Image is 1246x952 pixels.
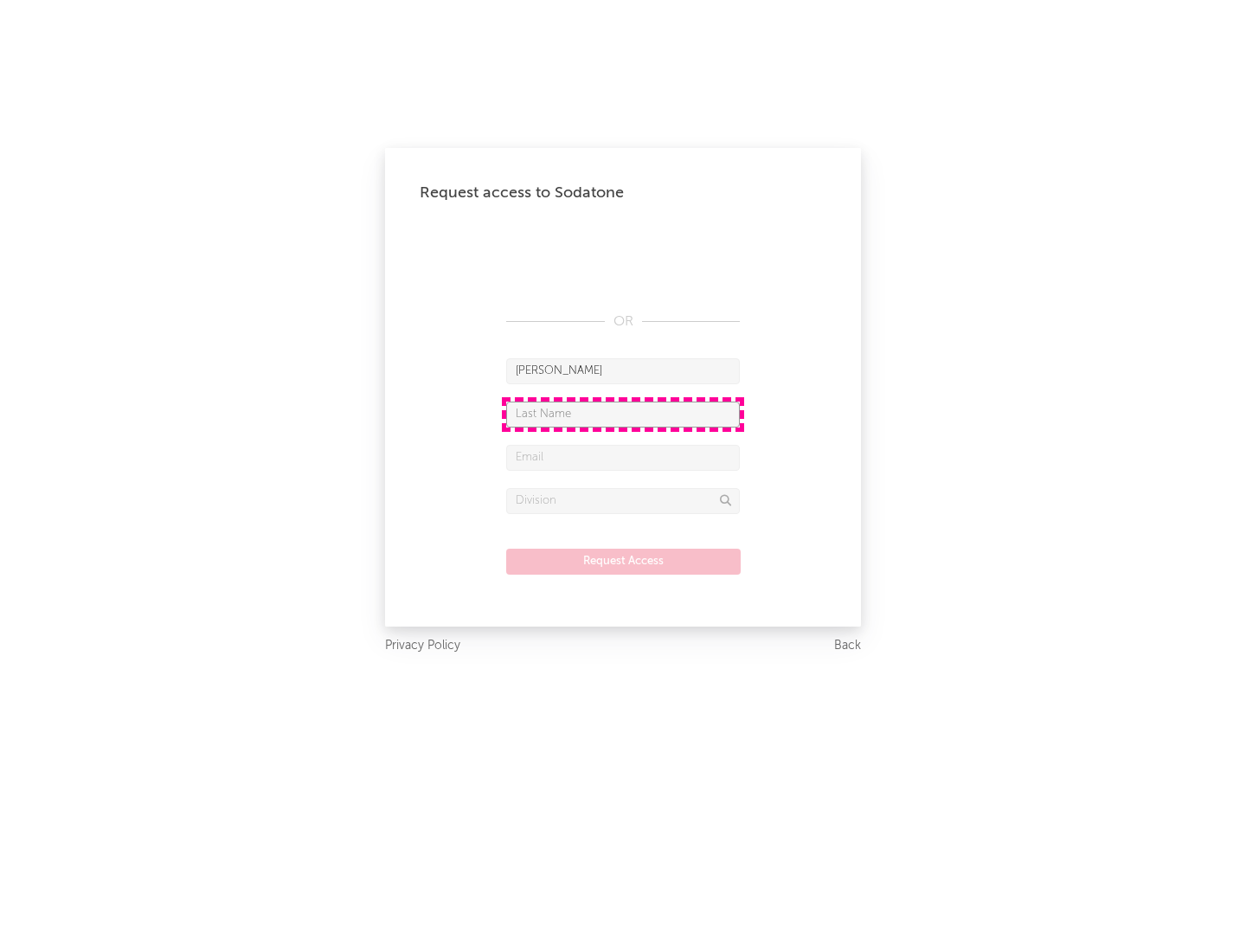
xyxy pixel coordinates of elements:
input: Division [506,488,740,514]
a: Back [834,635,861,657]
input: Last Name [506,402,740,428]
a: Privacy Policy [385,635,460,657]
div: Request access to Sodatone [420,183,826,203]
button: Request Access [506,549,741,575]
div: OR [506,312,740,332]
input: First Name [506,358,740,384]
input: Email [506,445,740,471]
